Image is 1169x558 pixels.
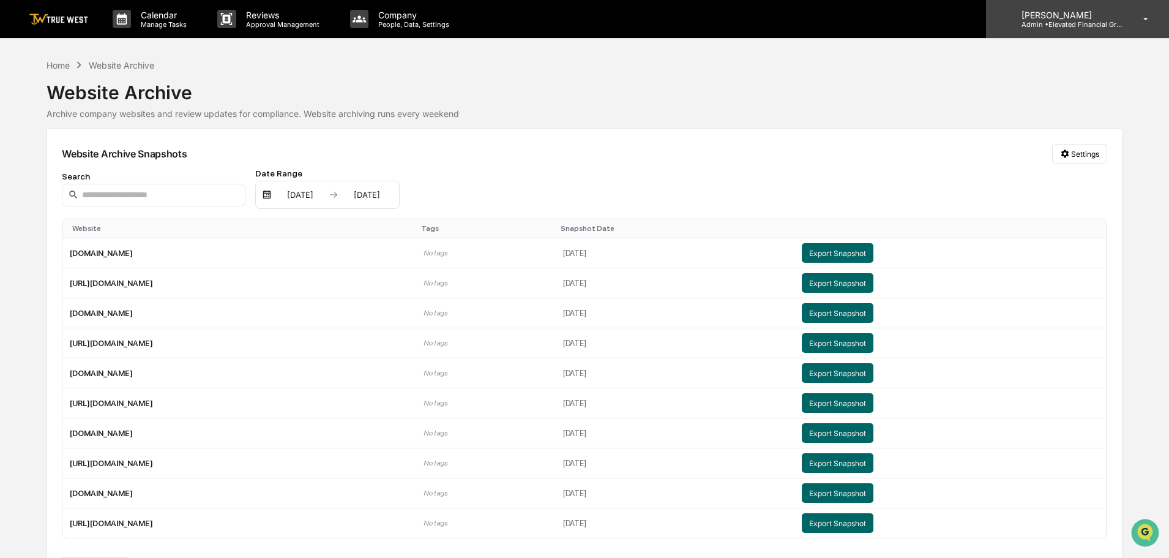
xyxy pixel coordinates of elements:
[424,309,447,317] span: No tags
[131,10,193,20] p: Calendar
[131,20,193,29] p: Manage Tasks
[802,453,873,473] button: Export Snapshot
[72,224,411,233] div: Toggle SortBy
[556,478,794,508] td: [DATE]
[108,200,133,209] span: [DATE]
[38,200,99,209] span: [PERSON_NAME]
[424,519,447,527] span: No tags
[89,252,99,262] div: 🗄️
[255,168,400,178] div: Date Range
[190,134,223,148] button: See all
[86,303,148,313] a: Powered byPylon
[84,246,157,268] a: 🗄️Attestations
[424,399,447,407] span: No tags
[62,418,416,448] td: [DOMAIN_NAME]
[62,148,187,160] div: Website Archive Snapshots
[12,136,82,146] div: Past conversations
[62,358,416,388] td: [DOMAIN_NAME]
[424,249,447,257] span: No tags
[262,190,272,200] img: calendar
[122,304,148,313] span: Pylon
[55,94,201,106] div: Start new chat
[804,224,1101,233] div: Toggle SortBy
[802,303,873,323] button: Export Snapshot
[802,273,873,293] button: Export Snapshot
[329,190,338,200] img: arrow right
[62,328,416,358] td: [URL][DOMAIN_NAME]
[421,224,551,233] div: Toggle SortBy
[424,459,447,467] span: No tags
[802,333,873,353] button: Export Snapshot
[7,246,84,268] a: 🖐️Preclearance
[424,489,447,497] span: No tags
[24,274,77,286] span: Data Lookup
[62,268,416,298] td: [URL][DOMAIN_NAME]
[208,97,223,112] button: Start new chat
[102,200,106,209] span: •
[47,72,1122,104] div: Website Archive
[47,108,1122,119] div: Archive company websites and review updates for compliance. Website archiving runs every weekend
[274,190,326,200] div: [DATE]
[24,251,79,263] span: Preclearance
[12,155,32,175] img: Tammy Steffen
[1012,10,1126,20] p: [PERSON_NAME]
[424,279,447,287] span: No tags
[38,167,99,176] span: [PERSON_NAME]
[802,243,873,263] button: Export Snapshot
[89,60,154,70] div: Website Archive
[12,94,34,116] img: 1746055101610-c473b297-6a78-478c-a979-82029cc54cd1
[29,13,88,25] img: logo
[236,10,326,20] p: Reviews
[561,224,790,233] div: Toggle SortBy
[424,369,447,377] span: No tags
[802,393,873,413] button: Export Snapshot
[62,448,416,478] td: [URL][DOMAIN_NAME]
[802,483,873,503] button: Export Snapshot
[7,269,82,291] a: 🔎Data Lookup
[368,10,455,20] p: Company
[62,508,416,538] td: [URL][DOMAIN_NAME]
[556,298,794,328] td: [DATE]
[802,363,873,383] button: Export Snapshot
[62,172,245,181] div: Search
[556,508,794,538] td: [DATE]
[556,388,794,418] td: [DATE]
[12,188,32,208] img: Tammy Steffen
[1012,20,1126,29] p: Admin • Elevated Financial Group
[1052,144,1107,164] button: Settings
[556,418,794,448] td: [DATE]
[236,20,326,29] p: Approval Management
[802,423,873,443] button: Export Snapshot
[62,478,416,508] td: [DOMAIN_NAME]
[108,167,133,176] span: [DATE]
[556,328,794,358] td: [DATE]
[556,358,794,388] td: [DATE]
[556,268,794,298] td: [DATE]
[12,275,22,285] div: 🔎
[341,190,393,200] div: [DATE]
[47,60,70,70] div: Home
[556,238,794,268] td: [DATE]
[62,298,416,328] td: [DOMAIN_NAME]
[26,94,48,116] img: 8933085812038_c878075ebb4cc5468115_72.jpg
[101,251,152,263] span: Attestations
[556,448,794,478] td: [DATE]
[424,429,447,437] span: No tags
[368,20,455,29] p: People, Data, Settings
[12,26,223,45] p: How can we help?
[12,252,22,262] div: 🖐️
[424,339,447,347] span: No tags
[1130,518,1163,551] iframe: Open customer support
[62,238,416,268] td: [DOMAIN_NAME]
[55,106,168,116] div: We're available if you need us!
[102,167,106,176] span: •
[802,513,873,533] button: Export Snapshot
[62,388,416,418] td: [URL][DOMAIN_NAME]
